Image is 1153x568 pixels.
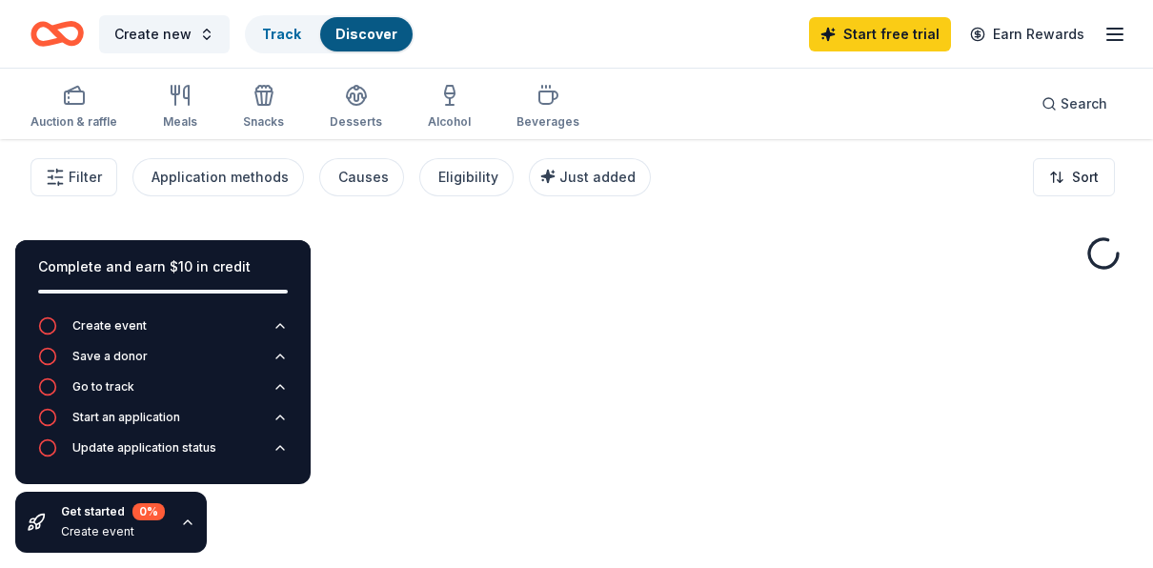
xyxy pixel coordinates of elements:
[72,349,148,364] div: Save a donor
[959,17,1096,51] a: Earn Rewards
[38,316,288,347] button: Create event
[99,15,230,53] button: Create new
[243,114,284,130] div: Snacks
[38,377,288,408] button: Go to track
[30,114,117,130] div: Auction & raffle
[330,76,382,139] button: Desserts
[1061,92,1107,115] span: Search
[809,17,951,51] a: Start free trial
[163,114,197,130] div: Meals
[438,166,498,189] div: Eligibility
[38,255,288,278] div: Complete and earn $10 in credit
[69,166,102,189] span: Filter
[132,503,165,520] div: 0 %
[262,26,301,42] a: Track
[72,410,180,425] div: Start an application
[30,158,117,196] button: Filter
[243,76,284,139] button: Snacks
[61,503,165,520] div: Get started
[330,114,382,130] div: Desserts
[319,158,404,196] button: Causes
[72,379,134,395] div: Go to track
[30,76,117,139] button: Auction & raffle
[61,524,165,539] div: Create event
[419,158,514,196] button: Eligibility
[163,76,197,139] button: Meals
[72,318,147,334] div: Create event
[38,438,288,469] button: Update application status
[516,76,579,139] button: Beverages
[152,166,289,189] div: Application methods
[38,347,288,377] button: Save a donor
[516,114,579,130] div: Beverages
[30,11,84,56] a: Home
[428,76,471,139] button: Alcohol
[245,15,415,53] button: TrackDiscover
[38,408,288,438] button: Start an application
[428,114,471,130] div: Alcohol
[1072,166,1099,189] span: Sort
[30,234,1123,257] div: Fetching donors, one moment...
[132,158,304,196] button: Application methods
[529,158,651,196] button: Just added
[559,169,636,185] span: Just added
[114,23,192,46] span: Create new
[72,440,216,456] div: Update application status
[338,166,389,189] div: Causes
[1026,85,1123,123] button: Search
[335,26,397,42] a: Discover
[1033,158,1115,196] button: Sort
